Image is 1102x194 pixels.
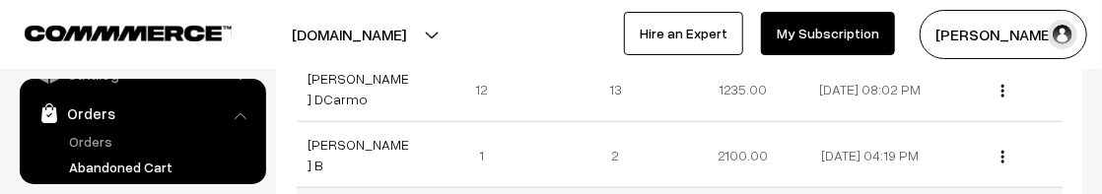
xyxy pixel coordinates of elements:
[552,122,680,188] td: 2
[1001,151,1004,163] img: Menu
[679,122,807,188] td: 2100.00
[624,12,743,55] a: Hire an Expert
[223,10,475,59] button: [DOMAIN_NAME]
[920,10,1087,59] button: [PERSON_NAME]…
[309,136,410,173] a: [PERSON_NAME] B
[552,56,680,122] td: 13
[64,157,259,177] a: Abandoned Cart
[1048,20,1077,49] img: user
[761,12,895,55] a: My Subscription
[25,96,259,131] a: Orders
[807,56,935,122] td: [DATE] 08:02 PM
[25,26,232,40] img: COMMMERCE
[807,122,935,188] td: [DATE] 04:19 PM
[309,70,410,107] a: [PERSON_NAME] DCarmo
[25,20,197,43] a: COMMMERCE
[679,56,807,122] td: 1235.00
[1001,85,1004,97] img: Menu
[424,122,552,188] td: 1
[64,131,259,152] a: Orders
[424,56,552,122] td: 12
